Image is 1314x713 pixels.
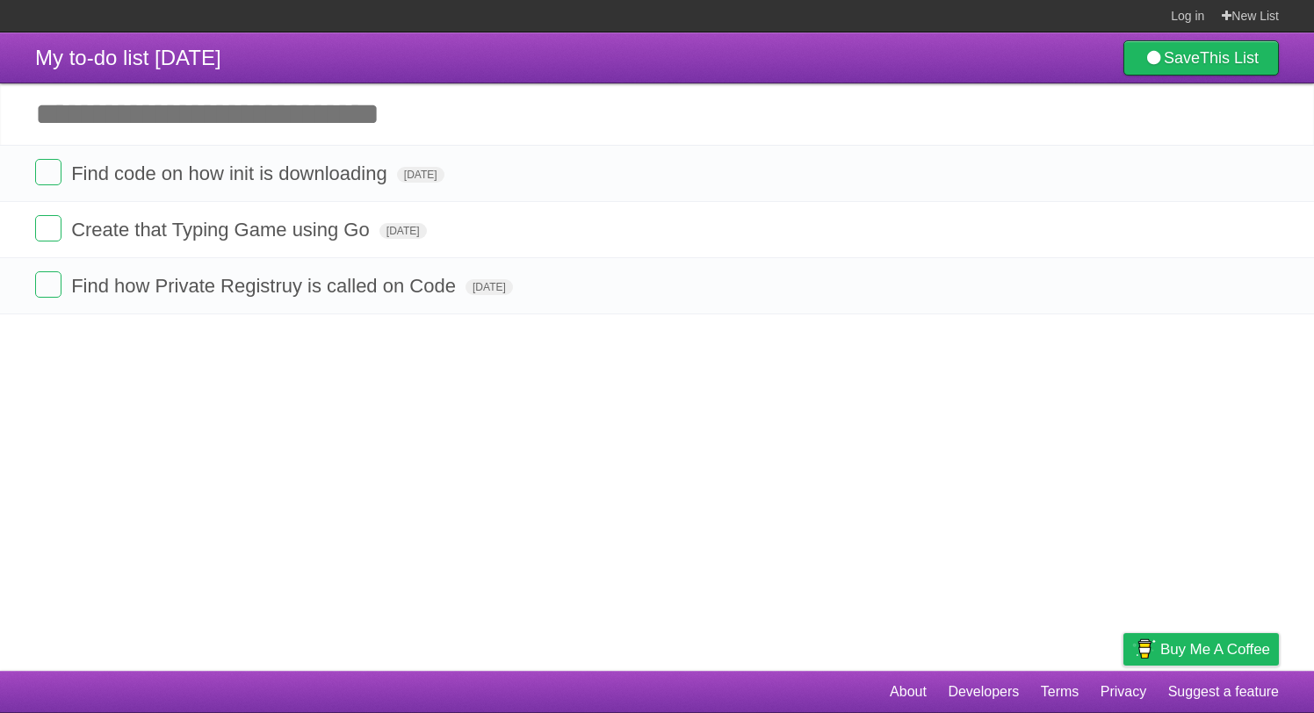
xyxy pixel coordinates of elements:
img: Buy me a coffee [1132,634,1156,664]
span: [DATE] [466,279,513,295]
a: Privacy [1101,675,1146,709]
a: Buy me a coffee [1123,633,1279,666]
span: My to-do list [DATE] [35,46,221,69]
span: [DATE] [397,167,444,183]
span: Find how Private Registruy is called on Code [71,275,460,297]
span: Buy me a coffee [1160,634,1270,665]
a: SaveThis List [1123,40,1279,76]
span: Create that Typing Game using Go [71,219,374,241]
a: About [890,675,927,709]
label: Done [35,159,61,185]
span: Find code on how init is downloading [71,162,392,184]
span: [DATE] [379,223,427,239]
label: Done [35,271,61,298]
a: Developers [948,675,1019,709]
label: Done [35,215,61,241]
b: This List [1200,49,1259,67]
a: Suggest a feature [1168,675,1279,709]
a: Terms [1041,675,1079,709]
